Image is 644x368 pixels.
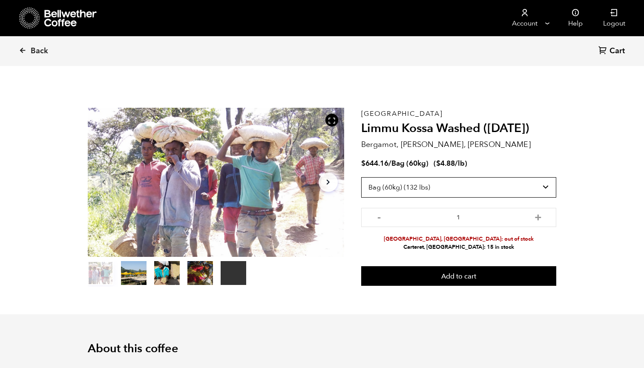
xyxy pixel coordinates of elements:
[88,342,556,356] h2: About this coffee
[391,158,428,168] span: Bag (60kg)
[221,261,246,285] video: Your browser does not support the video tag.
[361,158,365,168] span: $
[533,212,543,221] button: +
[436,158,440,168] span: $
[361,243,556,251] li: Carteret, [GEOGRAPHIC_DATA]: 15 in stock
[609,46,625,56] span: Cart
[455,158,465,168] span: /lb
[598,46,627,57] a: Cart
[434,158,467,168] span: ( )
[361,139,556,150] p: Bergamot, [PERSON_NAME], [PERSON_NAME]
[361,121,556,136] h2: Limmu Kossa Washed ([DATE])
[361,158,388,168] bdi: 644.16
[361,266,556,286] button: Add to cart
[388,158,391,168] span: /
[374,212,385,221] button: -
[436,158,455,168] bdi: 4.88
[31,46,48,56] span: Back
[361,235,556,243] li: [GEOGRAPHIC_DATA], [GEOGRAPHIC_DATA]: out of stock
